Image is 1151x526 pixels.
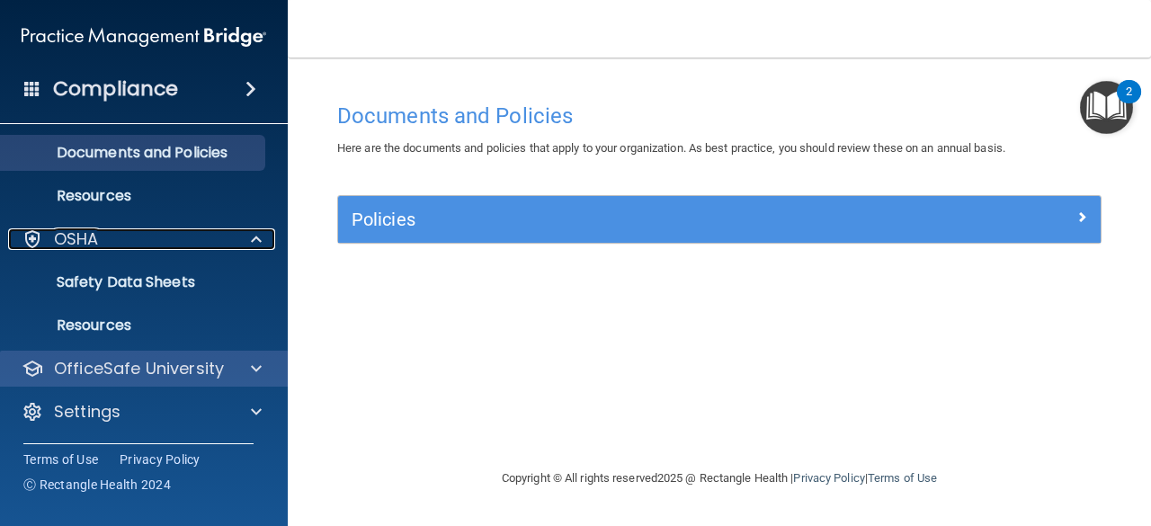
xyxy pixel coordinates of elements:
p: Resources [12,316,257,334]
a: Settings [22,401,262,423]
a: Privacy Policy [120,450,201,468]
iframe: Drift Widget Chat Controller [1061,402,1129,470]
p: Resources [12,187,257,205]
p: OfficeSafe University [54,358,224,379]
h4: Compliance [53,76,178,102]
a: OfficeSafe University [22,358,262,379]
p: Safety Data Sheets [12,273,257,291]
span: Ⓒ Rectangle Health 2024 [23,476,171,494]
p: Settings [54,401,120,423]
p: Documents and Policies [12,144,257,162]
a: OSHA [22,228,262,250]
p: OSHA [54,228,99,250]
a: Terms of Use [23,450,98,468]
span: Here are the documents and policies that apply to your organization. As best practice, you should... [337,141,1005,155]
h4: Documents and Policies [337,104,1102,128]
button: Open Resource Center, 2 new notifications [1080,81,1133,134]
div: 2 [1126,92,1132,115]
h5: Policies [352,210,897,229]
a: Policies [352,205,1087,234]
a: Terms of Use [868,471,937,485]
div: Copyright © All rights reserved 2025 @ Rectangle Health | | [391,450,1048,507]
img: PMB logo [22,19,266,55]
a: Privacy Policy [793,471,864,485]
